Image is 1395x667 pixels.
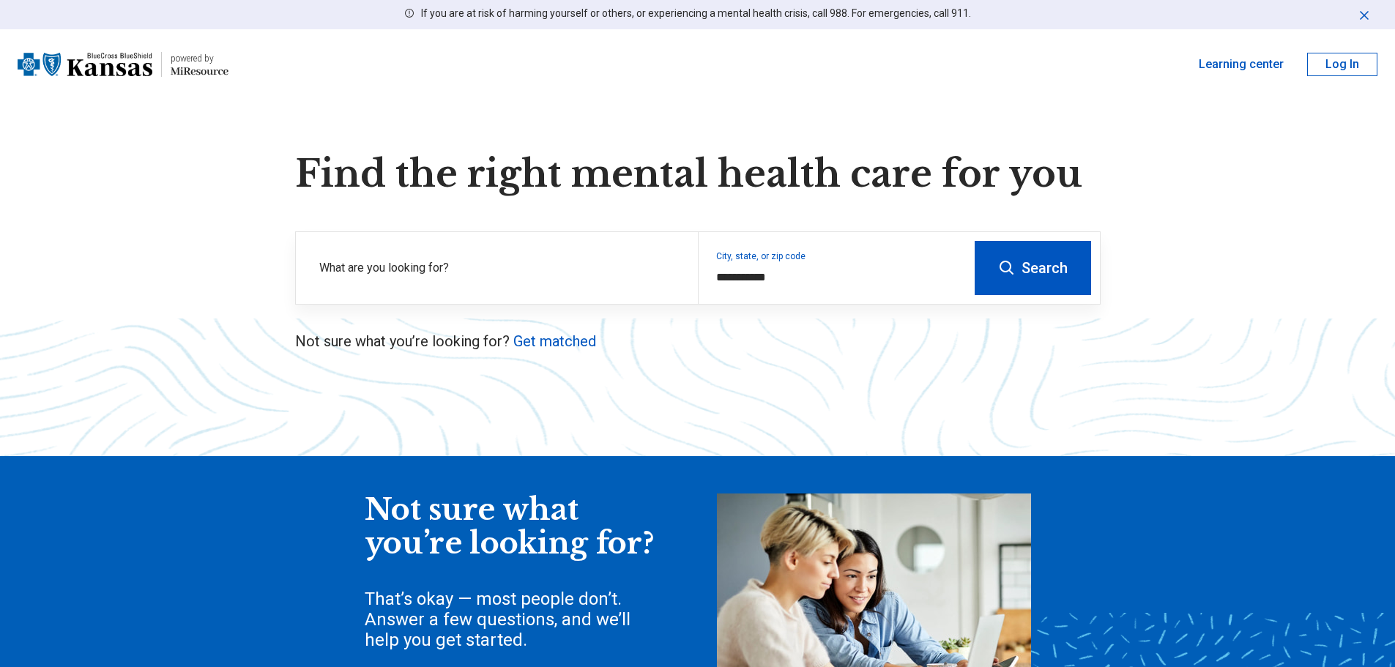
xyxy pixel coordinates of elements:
button: Log In [1307,53,1377,76]
div: That’s okay — most people don’t. Answer a few questions, and we’ll help you get started. [365,589,658,650]
img: Blue Cross Blue Shield Kansas [18,47,152,82]
label: What are you looking for? [319,259,680,277]
div: powered by [171,52,228,65]
a: Blue Cross Blue Shield Kansaspowered by [18,47,228,82]
p: Not sure what you’re looking for? [295,331,1101,351]
p: If you are at risk of harming yourself or others, or experiencing a mental health crisis, call 98... [421,6,971,21]
button: Dismiss [1357,6,1372,23]
h1: Find the right mental health care for you [295,152,1101,196]
a: Get matched [513,332,596,350]
a: Learning center [1199,56,1284,73]
button: Search [975,241,1091,295]
div: Not sure what you’re looking for? [365,493,658,560]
